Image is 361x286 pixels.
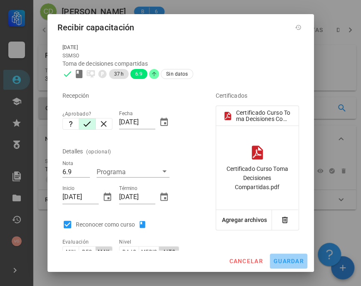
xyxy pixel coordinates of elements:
span: medio [141,249,157,255]
label: Inicio [62,185,75,192]
label: Nota [62,160,73,167]
span: max [97,249,110,255]
div: Reconocer como curso [76,219,150,229]
button: Agregar archivos [216,210,272,230]
span: alto [162,249,175,255]
span: 37 h [114,69,124,79]
span: reg [82,249,92,255]
label: Fecha [119,111,132,117]
button: bajo [119,246,139,258]
button: medio [139,246,159,258]
div: Nivel [119,238,169,246]
button: min [62,246,79,258]
button: Agregar archivos [220,210,269,230]
label: Término [119,185,137,192]
span: Sin datos [166,69,188,79]
span: guardar [273,258,304,264]
div: Certificados [216,86,299,106]
span: bajo [122,249,136,255]
div: Certificado Curso Toma Decisiones Compartidas.pdf [236,110,292,123]
div: Recibir capacitación [57,21,134,34]
span: SSMSO [62,53,80,59]
span: 6.9 [135,69,142,79]
button: reg [79,246,96,258]
button: guardar [270,254,307,269]
button: max [96,246,112,258]
div: Certificado Curso Toma Decisiones Compartidas.pdf [223,164,292,192]
div: Toma de decisiones compartidas [62,60,299,67]
div: ¿Aprobado? [62,110,113,118]
button: alto [159,246,179,258]
div: Recepción [62,86,192,106]
div: Detalles [62,141,83,161]
span: min [65,249,76,255]
div: Evaluación [62,238,113,246]
div: [DATE] [62,43,299,52]
span: cancelar [229,258,263,264]
button: cancelar [225,254,266,269]
div: (opcional) [86,148,111,156]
